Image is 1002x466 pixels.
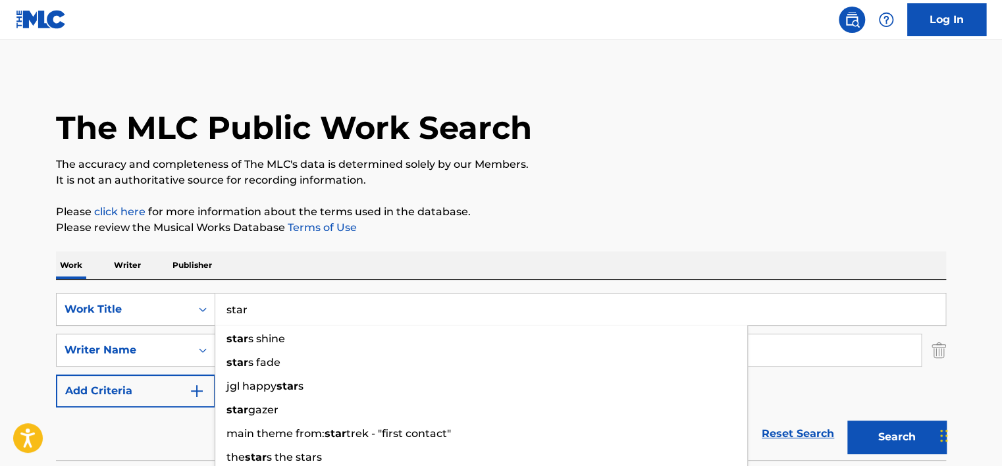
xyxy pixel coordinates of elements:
strong: star [226,356,248,369]
span: s [298,380,303,392]
span: trek - "first contact" [346,427,451,440]
div: টেনে আনুন [940,416,948,455]
a: click here [94,205,145,218]
button: Add Criteria [56,375,215,407]
p: The accuracy and completeness of The MLC's data is determined solely by our Members. [56,157,946,172]
span: s fade [248,356,280,369]
div: Work Title [65,301,183,317]
span: s the stars [267,451,322,463]
span: s shine [248,332,285,345]
h1: The MLC Public Work Search [56,108,532,147]
strong: star [245,451,267,463]
strong: star [226,332,248,345]
a: Reset Search [755,419,841,448]
p: It is not an authoritative source for recording information. [56,172,946,188]
p: Please review the Musical Works Database [56,220,946,236]
img: help [878,12,894,28]
a: Public Search [839,7,865,33]
img: Delete Criterion [932,334,946,367]
span: gazer [248,403,278,416]
iframe: Chat Widget [936,403,1002,466]
p: Work [56,251,86,279]
img: MLC Logo [16,10,66,29]
a: Log In [907,3,986,36]
form: Search Form [56,293,946,460]
div: Writer Name [65,342,183,358]
div: চ্যাট উইজেট [936,403,1002,466]
p: Writer [110,251,145,279]
strong: star [226,403,248,416]
strong: star [277,380,298,392]
button: Search [847,421,946,453]
span: the [226,451,245,463]
img: search [844,12,860,28]
a: Terms of Use [285,221,357,234]
p: Publisher [169,251,216,279]
div: Help [873,7,899,33]
span: jgl happy [226,380,277,392]
p: Please for more information about the terms used in the database. [56,204,946,220]
strong: star [325,427,346,440]
img: 9d2ae6d4665cec9f34b9.svg [189,383,205,399]
span: main theme from: [226,427,325,440]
